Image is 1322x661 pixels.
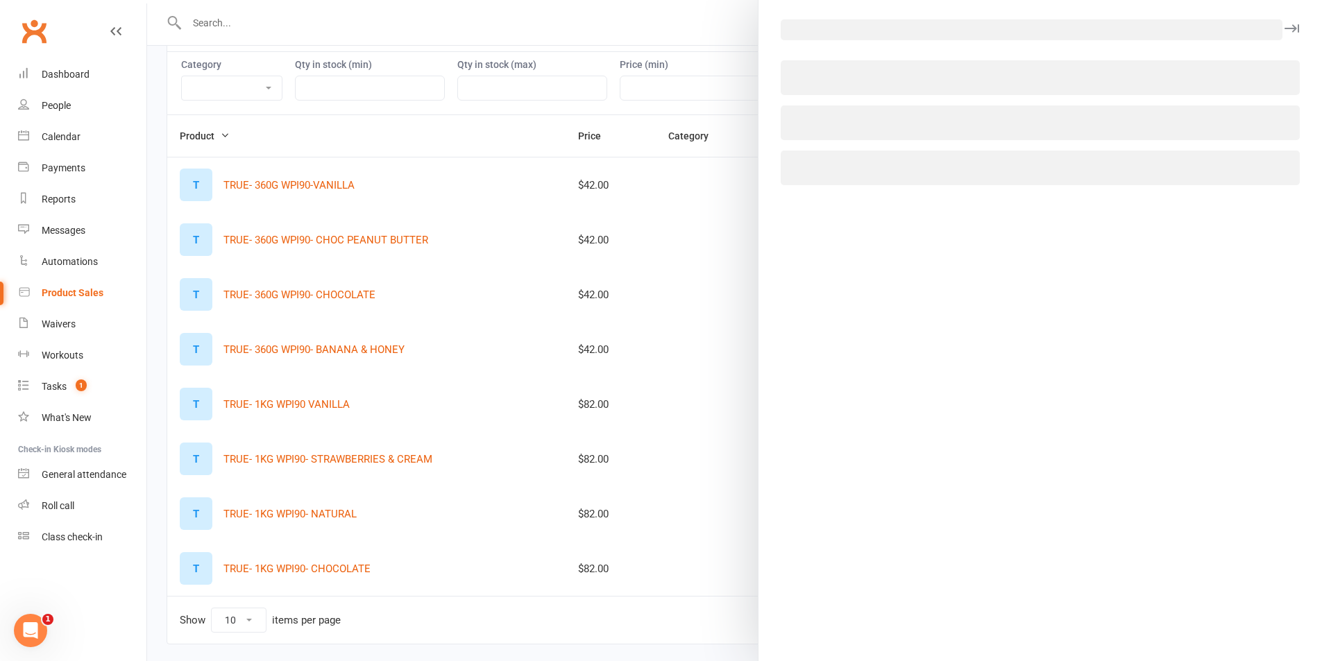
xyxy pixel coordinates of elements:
[42,162,85,173] div: Payments
[18,246,146,277] a: Automations
[17,14,51,49] a: Clubworx
[42,412,92,423] div: What's New
[42,100,71,111] div: People
[18,90,146,121] a: People
[42,256,98,267] div: Automations
[42,225,85,236] div: Messages
[18,184,146,215] a: Reports
[42,69,90,80] div: Dashboard
[42,381,67,392] div: Tasks
[18,309,146,340] a: Waivers
[42,131,80,142] div: Calendar
[42,469,126,480] div: General attendance
[18,277,146,309] a: Product Sales
[14,614,47,647] iframe: Intercom live chat
[18,490,146,522] a: Roll call
[42,194,76,205] div: Reports
[18,459,146,490] a: General attendance kiosk mode
[18,340,146,371] a: Workouts
[42,287,103,298] div: Product Sales
[18,522,146,553] a: Class kiosk mode
[18,121,146,153] a: Calendar
[42,614,53,625] span: 1
[18,371,146,402] a: Tasks 1
[18,153,146,184] a: Payments
[42,318,76,329] div: Waivers
[18,402,146,433] a: What's New
[42,500,74,511] div: Roll call
[18,59,146,90] a: Dashboard
[42,531,103,542] div: Class check-in
[42,350,83,361] div: Workouts
[18,215,146,246] a: Messages
[76,379,87,391] span: 1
